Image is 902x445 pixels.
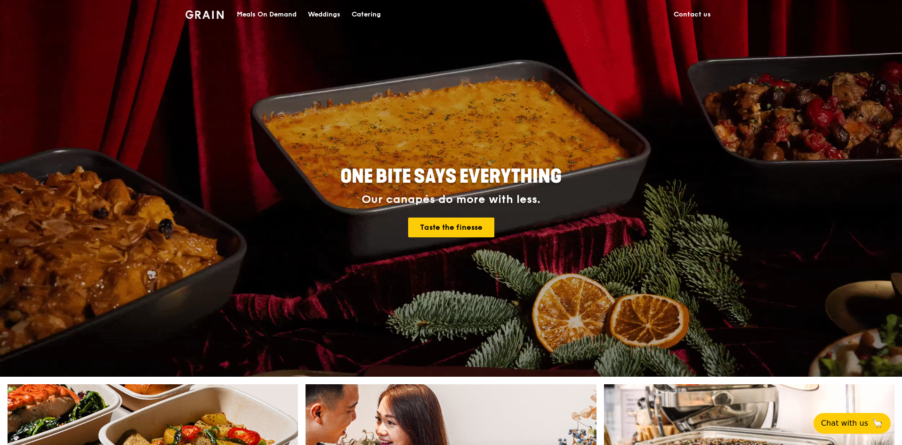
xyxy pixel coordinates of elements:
[340,165,562,188] span: ONE BITE SAYS EVERYTHING
[346,0,387,29] a: Catering
[821,418,868,429] span: Chat with us
[237,0,297,29] div: Meals On Demand
[872,418,883,429] span: 🦙
[352,0,381,29] div: Catering
[668,0,717,29] a: Contact us
[302,0,346,29] a: Weddings
[408,218,494,237] a: Taste the finesse
[282,193,620,206] div: Our canapés do more with less.
[308,0,340,29] div: Weddings
[185,10,224,19] img: Grain
[813,413,891,434] button: Chat with us🦙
